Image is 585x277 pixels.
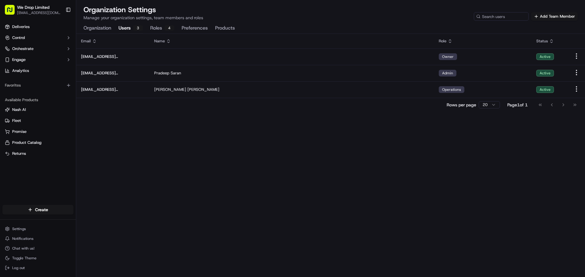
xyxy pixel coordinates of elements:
[2,44,73,54] button: Orchestrate
[2,225,73,233] button: Settings
[2,105,73,115] button: Nash AI
[81,70,144,76] span: [EMAIL_ADDRESS][DOMAIN_NAME]
[536,70,554,76] div: Active
[12,236,34,241] span: Notifications
[12,68,29,73] span: Analytics
[43,103,74,108] a: Powered byPylon
[16,39,110,46] input: Got a question? Start typing here...
[2,116,73,126] button: Fleet
[12,88,47,94] span: Knowledge Base
[51,89,56,94] div: 💻
[2,22,73,32] a: Deliveries
[2,149,73,158] button: Returns
[83,23,111,34] button: Organization
[2,254,73,262] button: Toggle Theme
[12,57,26,62] span: Engage
[6,89,11,94] div: 📗
[2,95,73,105] div: Available Products
[83,15,203,21] p: Manage your organization settings, team members and roles
[35,207,48,213] span: Create
[12,107,26,112] span: Nash AI
[182,23,208,34] button: Preferences
[17,10,61,15] button: [EMAIL_ADDRESS][DOMAIN_NAME]
[21,58,100,64] div: Start new chat
[507,102,528,108] div: Page 1 of 1
[12,24,30,30] span: Deliveries
[474,12,529,21] input: Search users
[12,140,41,145] span: Product Catalog
[81,87,144,92] span: [EMAIL_ADDRESS][DOMAIN_NAME]
[536,86,554,93] div: Active
[2,264,73,272] button: Log out
[12,46,34,51] span: Orchestrate
[17,4,49,10] button: We Drop Limited
[2,205,73,215] button: Create
[12,256,37,261] span: Toggle Theme
[2,138,73,147] button: Product Catalog
[12,129,27,134] span: Promise
[21,64,77,69] div: We're available if you need us!
[447,102,476,108] p: Rows per page
[439,70,456,76] div: Admin
[154,87,186,92] span: [PERSON_NAME]
[2,55,73,65] button: Engage
[150,23,174,34] button: Roles
[61,103,74,108] span: Pylon
[12,35,25,41] span: Control
[5,107,71,112] a: Nash AI
[104,60,111,67] button: Start new chat
[2,234,73,243] button: Notifications
[12,246,34,251] span: Chat with us!
[6,58,17,69] img: 1736555255976-a54dd68f-1ca7-489b-9aae-adbdc363a1c4
[133,25,143,31] div: 3
[2,244,73,253] button: Chat with us!
[12,265,25,270] span: Log out
[536,38,563,44] div: Status
[2,2,63,17] button: We Drop Limited[EMAIL_ADDRESS][DOMAIN_NAME]
[12,118,21,123] span: Fleet
[81,54,144,59] span: [EMAIL_ADDRESS][DOMAIN_NAME]
[2,80,73,90] div: Favorites
[171,70,181,76] span: Saran
[2,127,73,137] button: Promise
[5,118,71,123] a: Fleet
[4,86,49,97] a: 📗Knowledge Base
[6,6,18,18] img: Nash
[154,70,169,76] span: Pradeep
[49,86,100,97] a: 💻API Documentation
[215,23,235,34] button: Products
[119,23,143,34] button: Users
[439,53,457,60] div: Owner
[5,129,71,134] a: Promise
[2,33,73,43] button: Control
[58,88,98,94] span: API Documentation
[5,151,71,156] a: Returns
[2,66,73,76] a: Analytics
[165,25,174,31] div: 4
[83,5,203,15] h1: Organization Settings
[12,226,26,231] span: Settings
[12,151,26,156] span: Returns
[6,24,111,34] p: Welcome 👋
[5,140,71,145] a: Product Catalog
[536,53,554,60] div: Active
[439,86,464,93] div: Operations
[187,87,219,92] span: [PERSON_NAME]
[531,12,578,21] button: Add Team Member
[81,38,144,44] div: Email
[439,38,526,44] div: Role
[154,38,429,44] div: Name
